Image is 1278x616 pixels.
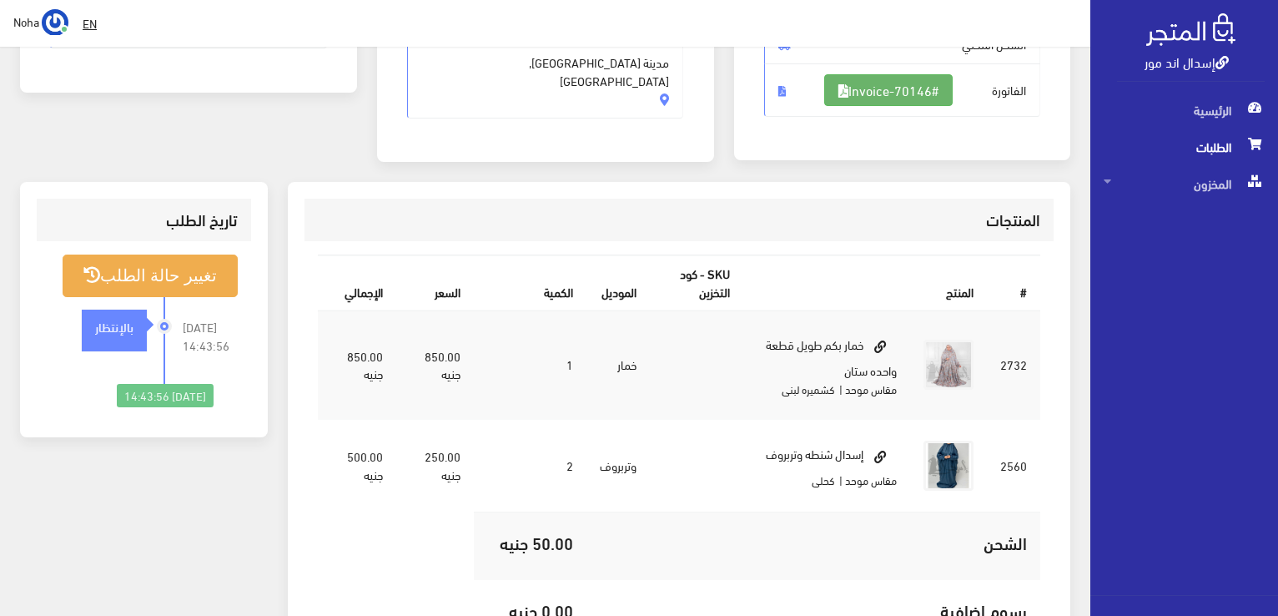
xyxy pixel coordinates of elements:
td: خمار [586,311,650,419]
strong: بالإنتظار [95,317,133,336]
td: 2732 [987,311,1040,419]
th: الكمية [474,256,586,311]
span: المخزون [1104,165,1265,202]
th: الموديل [586,256,650,311]
th: SKU - كود التخزين [650,256,744,311]
h5: 50.00 جنيه [487,533,573,552]
td: إسدال شنطه وتربروف [743,419,910,512]
h3: تاريخ الطلب [50,212,238,228]
span: [DATE] 14:43:56 [183,318,238,355]
div: [DATE] 14:43:56 [117,384,214,407]
small: مقاس موحد [845,379,897,399]
h5: الشحن [600,533,1027,552]
span: الرئيسية [1104,92,1265,129]
td: 850.00 جنيه [396,311,474,419]
a: ... Noha [13,8,68,35]
span: الفاتورة [764,63,1041,117]
td: وتربروف [586,419,650,512]
small: | كحلى [812,470,843,490]
a: إسدال اند مور [1145,49,1229,73]
iframe: Drift Widget Chat Controller [20,502,83,565]
small: | كشميره لبنى [782,379,843,399]
a: #Invoice-70146 [824,74,953,106]
td: 2560 [987,419,1040,512]
th: المنتج [743,256,987,311]
a: المخزون [1090,165,1278,202]
span: الطلبات [1104,129,1265,165]
img: ... [42,9,68,36]
a: EN [76,8,103,38]
th: اﻹجمالي [318,256,396,311]
button: تغيير حالة الطلب [63,255,238,297]
th: # [987,256,1040,311]
td: خمار بكم طويل قطعة واحده ستان [743,311,910,419]
a: الطلبات [1090,129,1278,165]
td: 2 [474,419,586,512]
img: . [1146,13,1235,46]
td: 1 [474,311,586,419]
h3: المنتجات [318,212,1040,228]
small: مقاس موحد [845,470,897,490]
th: السعر [396,256,474,311]
td: 850.00 جنيه [318,311,396,419]
u: EN [83,13,97,33]
a: الرئيسية [1090,92,1278,129]
td: 250.00 جنيه [396,419,474,512]
span: Noha [13,11,39,32]
td: 500.00 جنيه [318,419,396,512]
